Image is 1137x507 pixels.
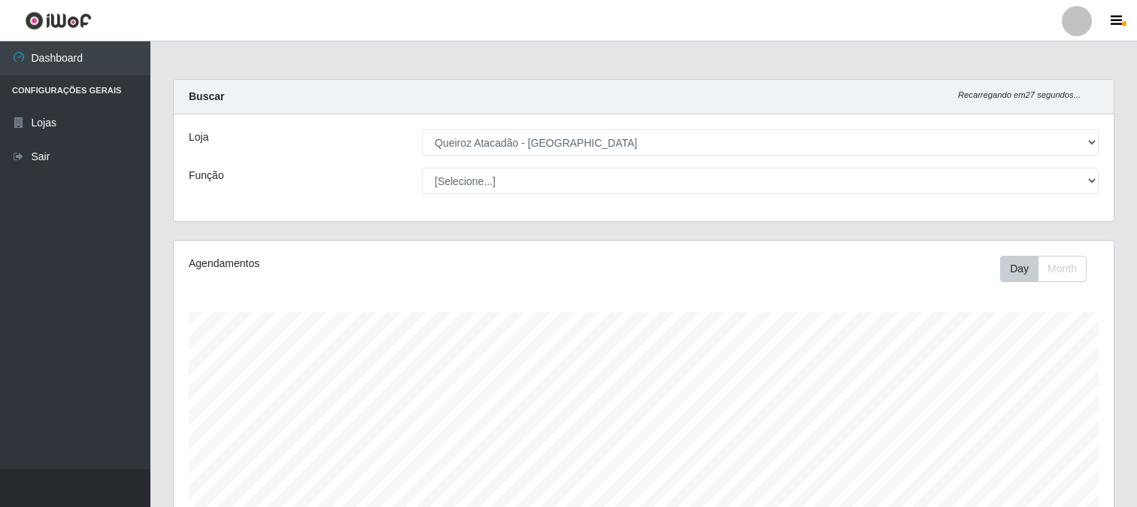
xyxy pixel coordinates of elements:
img: CoreUI Logo [25,11,92,30]
i: Recarregando em 27 segundos... [958,90,1081,99]
div: First group [1000,256,1087,282]
label: Função [189,168,224,184]
strong: Buscar [189,90,224,102]
label: Loja [189,129,208,145]
button: Day [1000,256,1038,282]
div: Agendamentos [189,256,555,272]
button: Month [1038,256,1087,282]
div: Toolbar with button groups [1000,256,1099,282]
